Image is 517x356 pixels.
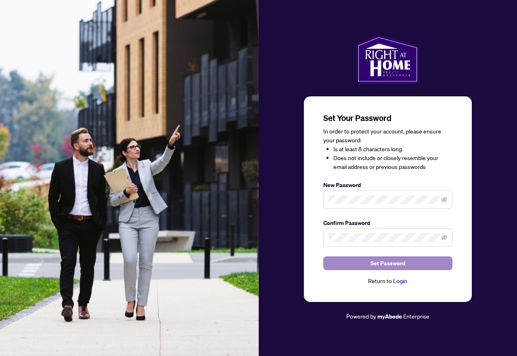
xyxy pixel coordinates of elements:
[323,277,452,286] div: Return to
[323,112,452,124] h3: Set Your Password
[370,257,405,270] span: Set Password
[346,312,376,320] span: Powered by
[323,181,452,189] label: New Password
[333,154,452,171] li: Does not include or closely resemble your email address or previous passwords
[323,127,452,171] div: In order to protect your account, please ensure your password:
[403,312,429,320] span: Enterprise
[442,235,447,240] span: eye-invisible
[356,35,419,83] img: ma-logo
[377,312,402,321] a: myAbode
[323,256,452,270] button: Set Password
[442,197,447,202] span: eye-invisible
[323,219,452,227] label: Confirm Password
[393,277,407,285] a: Login
[333,145,452,154] li: Is at least 8 characters long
